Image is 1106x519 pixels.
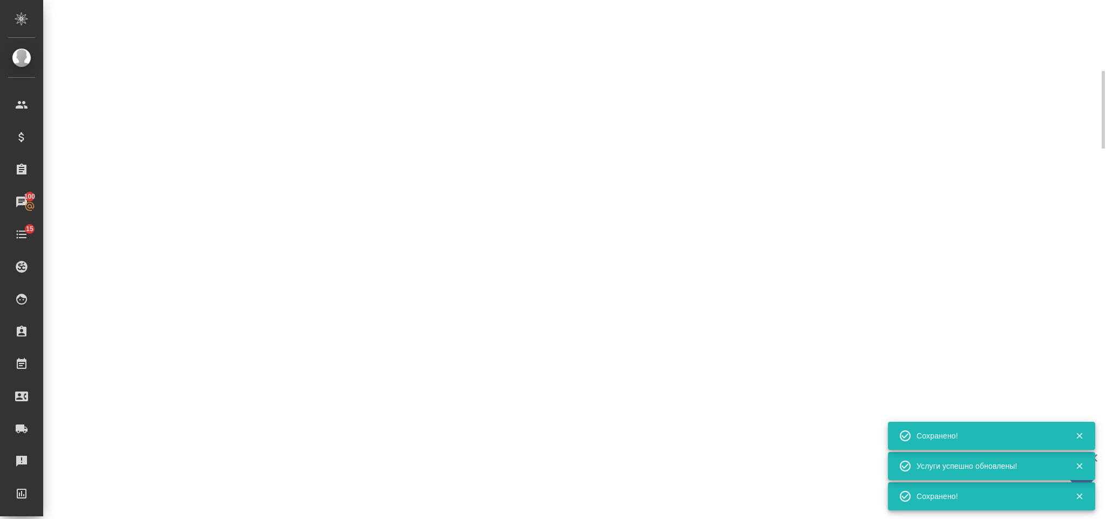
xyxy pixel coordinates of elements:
a: 15 [3,221,40,248]
div: Услуги успешно обновлены! [917,461,1059,471]
button: Закрыть [1068,431,1090,441]
button: Закрыть [1068,461,1090,471]
span: 100 [18,191,42,202]
span: 15 [19,224,40,234]
button: Закрыть [1068,491,1090,501]
div: Сохранено! [917,491,1059,502]
div: Сохранено! [917,430,1059,441]
a: 100 [3,188,40,215]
